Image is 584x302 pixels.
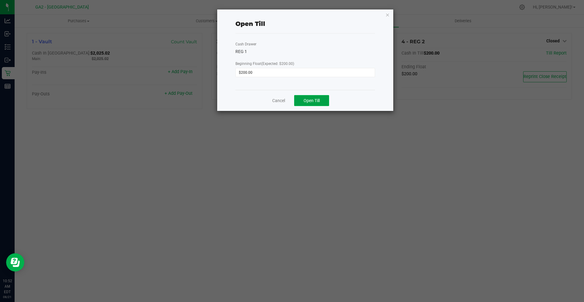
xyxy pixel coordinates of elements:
div: REG 1 [235,48,375,55]
a: Cancel [272,98,285,104]
button: Open Till [294,95,329,106]
div: Open Till [235,19,265,28]
span: Beginning Float [235,62,294,66]
span: (Expected: $200.00) [261,62,294,66]
iframe: Resource center [6,253,24,272]
span: Open Till [304,98,320,103]
label: Cash Drawer [235,41,256,47]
